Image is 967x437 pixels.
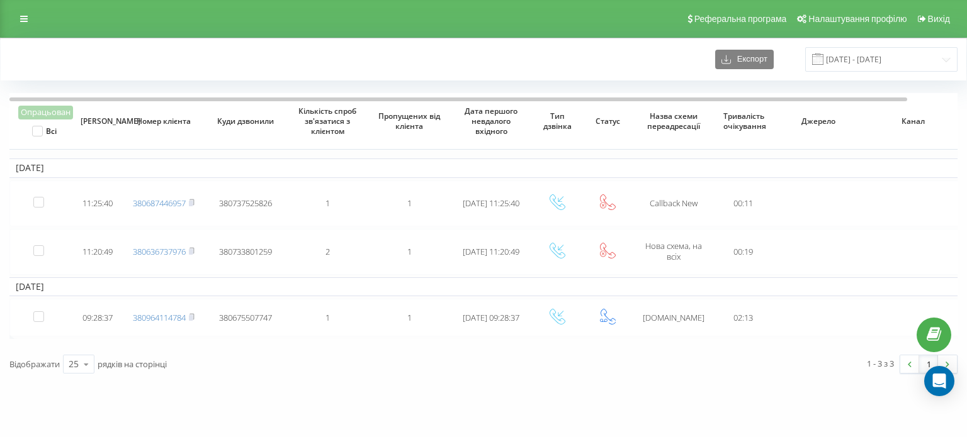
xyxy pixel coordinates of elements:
[633,299,715,336] td: [DOMAIN_NAME]
[378,111,441,131] span: Пропущених від клієнта
[407,246,412,257] span: 1
[731,55,767,64] span: Експорт
[867,357,894,370] div: 1 - 3 з 3
[463,197,519,209] span: [DATE] 11:25:40
[9,358,60,370] span: Відображати
[924,366,954,396] div: Open Intercom Messenger
[715,50,774,69] button: Експорт
[928,14,950,24] span: Вихід
[919,355,938,373] a: 1
[876,116,950,126] span: Канал
[81,116,115,126] span: [PERSON_NAME]
[133,246,186,257] a: 380636737976
[325,246,330,257] span: 2
[297,106,359,136] span: Кількість спроб зв'язатися з клієнтом
[219,312,272,323] span: 380675507747
[591,116,625,126] span: Статус
[460,106,523,136] span: Дата першого невдалого вхідного
[32,126,57,136] label: Всі
[133,116,195,126] span: Номер клієнта
[215,116,277,126] span: Куди дзвонили
[463,312,519,323] span: [DATE] 09:28:37
[715,299,771,336] td: 02:13
[540,111,574,131] span: Тип дзвінка
[407,312,412,323] span: 1
[808,14,907,24] span: Налаштування профілю
[715,180,771,226] td: 00:11
[463,246,519,257] span: [DATE] 11:20:49
[723,111,763,131] span: Тривалість очікування
[782,116,856,126] span: Джерело
[98,358,167,370] span: рядків на сторінці
[219,246,272,257] span: 380733801259
[72,229,123,275] td: 11:20:49
[72,299,123,336] td: 09:28:37
[715,229,771,275] td: 00:19
[325,312,330,323] span: 1
[643,111,705,131] span: Назва схеми переадресації
[133,312,186,323] a: 380964114784
[407,197,412,209] span: 1
[325,197,330,209] span: 1
[694,14,787,24] span: Реферальна програма
[219,197,272,209] span: 380737525826
[633,229,715,275] td: Нова схема, на всіх
[69,358,79,370] div: 25
[72,180,123,226] td: 11:25:40
[133,197,186,209] a: 380687446957
[633,180,715,226] td: Сallback New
